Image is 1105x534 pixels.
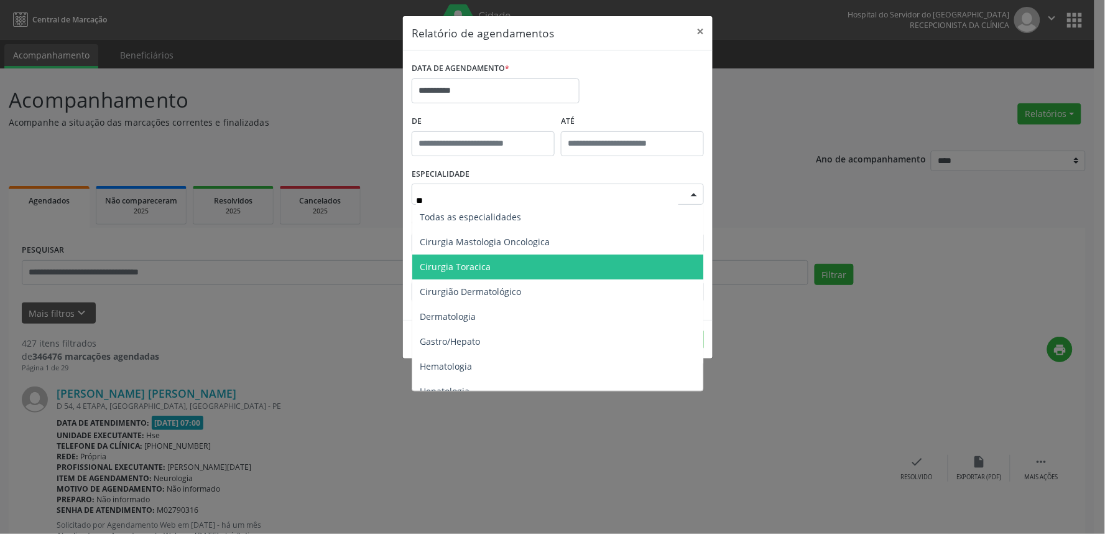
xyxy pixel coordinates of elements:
span: Gastro/Hepato [420,335,480,347]
span: Hematologia [420,360,472,372]
span: Cirurgião Dermatológico [420,286,521,297]
h5: Relatório de agendamentos [412,25,554,41]
span: Hepatologia [420,385,469,397]
span: Todas as especialidades [420,211,521,223]
label: ESPECIALIDADE [412,165,469,184]
label: ATÉ [561,112,704,131]
span: Dermatologia [420,311,476,322]
span: Cirurgia Toracica [420,261,491,273]
span: Cirurgia Mastologia Oncologica [420,236,550,248]
button: Close [688,16,713,47]
label: De [412,112,555,131]
label: DATA DE AGENDAMENTO [412,59,509,78]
